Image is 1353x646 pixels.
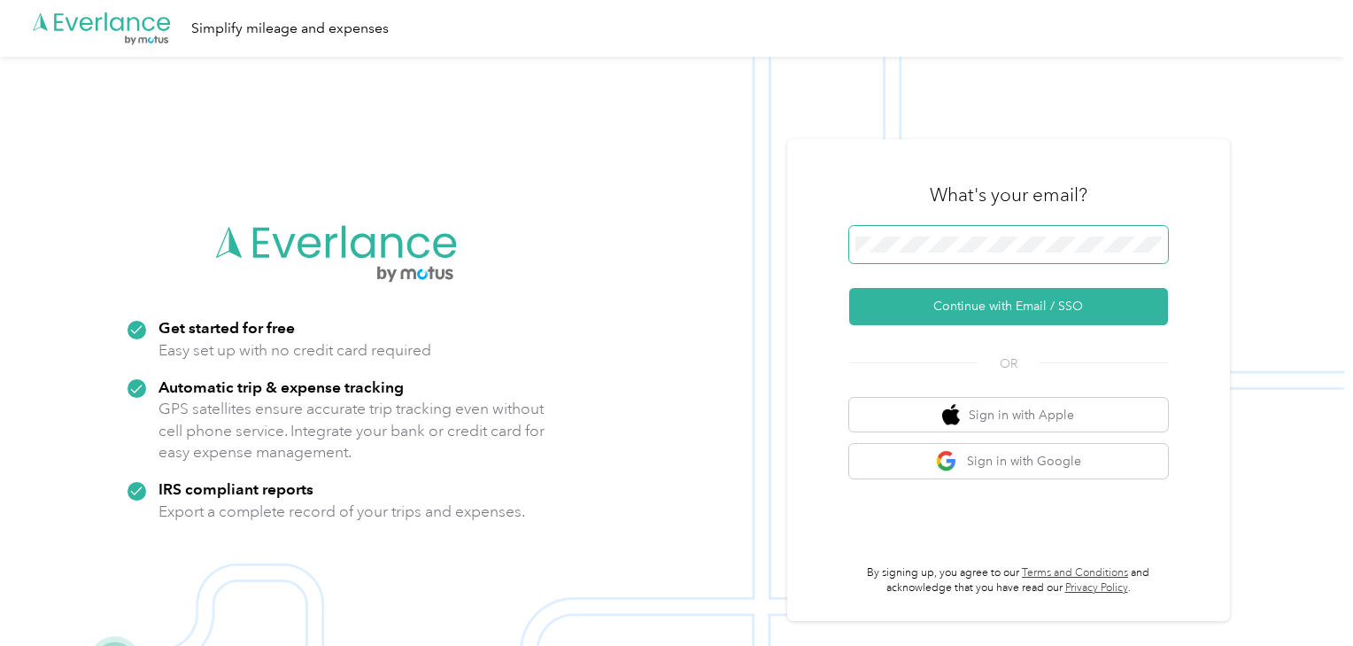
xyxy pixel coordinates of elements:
[978,354,1040,373] span: OR
[849,565,1168,596] p: By signing up, you agree to our and acknowledge that you have read our .
[930,183,1087,207] h3: What's your email?
[158,377,404,396] strong: Automatic trip & expense tracking
[158,398,545,463] p: GPS satellites ensure accurate trip tracking even without cell phone service. Integrate your bank...
[191,18,389,40] div: Simplify mileage and expenses
[1065,581,1128,595] a: Privacy Policy
[158,318,295,337] strong: Get started for free
[849,398,1168,432] button: apple logoSign in with Apple
[158,479,313,498] strong: IRS compliant reports
[158,339,431,362] p: Easy set up with no credit card required
[158,501,525,523] p: Export a complete record of your trips and expenses.
[849,444,1168,479] button: google logoSign in with Google
[849,288,1168,325] button: Continue with Email / SSO
[942,404,960,426] img: apple logo
[936,450,958,472] img: google logo
[1022,566,1128,580] a: Terms and Conditions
